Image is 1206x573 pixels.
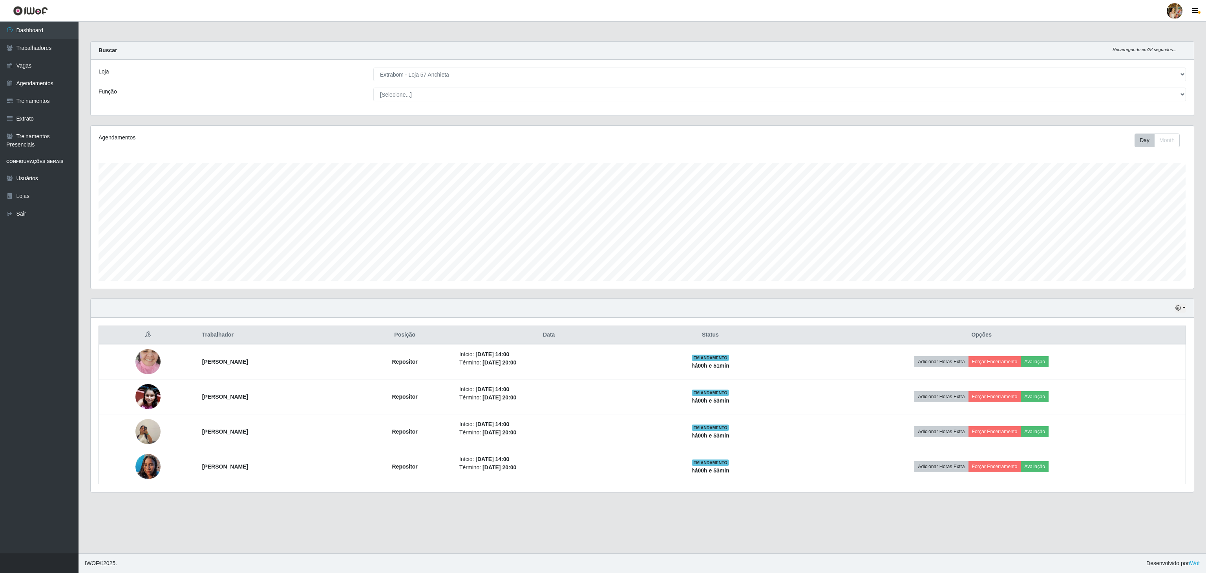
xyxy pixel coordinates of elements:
label: Loja [99,68,109,76]
li: Início: [459,350,638,359]
strong: [PERSON_NAME] [202,463,248,470]
time: [DATE] 14:00 [475,386,509,392]
li: Término: [459,463,638,472]
a: iWof [1189,560,1200,566]
strong: Buscar [99,47,117,53]
strong: Repositor [392,359,417,365]
li: Início: [459,385,638,394]
time: [DATE] 14:00 [475,351,509,357]
button: Avaliação [1021,356,1049,367]
li: Início: [459,455,638,463]
strong: Repositor [392,463,417,470]
button: Forçar Encerramento [968,426,1021,437]
button: Forçar Encerramento [968,391,1021,402]
time: [DATE] 20:00 [482,394,516,401]
time: [DATE] 20:00 [482,429,516,436]
th: Trabalhador [197,326,355,344]
button: Avaliação [1021,391,1049,402]
strong: Repositor [392,428,417,435]
div: Agendamentos [99,134,545,142]
div: Toolbar with button groups [1135,134,1186,147]
button: Forçar Encerramento [968,356,1021,367]
span: IWOF [85,560,99,566]
i: Recarregando em 28 segundos... [1113,47,1177,52]
span: EM ANDAMENTO [692,459,729,466]
time: [DATE] 20:00 [482,359,516,366]
strong: há 00 h e 53 min [691,397,729,404]
strong: [PERSON_NAME] [202,428,248,435]
button: Avaliação [1021,461,1049,472]
button: Day [1135,134,1155,147]
button: Adicionar Horas Extra [914,461,968,472]
li: Término: [459,428,638,437]
span: Desenvolvido por [1146,559,1200,568]
li: Término: [459,359,638,367]
strong: há 00 h e 51 min [691,362,729,369]
time: [DATE] 14:00 [475,456,509,462]
th: Data [455,326,643,344]
img: 1753380554375.jpeg [135,339,161,384]
span: EM ANDAMENTO [692,390,729,396]
label: Função [99,88,117,96]
span: © 2025 . [85,559,117,568]
button: Adicionar Horas Extra [914,426,968,437]
span: EM ANDAMENTO [692,355,729,361]
th: Opções [778,326,1186,344]
button: Month [1154,134,1180,147]
th: Status [643,326,777,344]
strong: [PERSON_NAME] [202,359,248,365]
strong: Repositor [392,394,417,400]
button: Forçar Encerramento [968,461,1021,472]
button: Adicionar Horas Extra [914,391,968,402]
img: 1754308708581.jpeg [135,444,161,489]
strong: há 00 h e 53 min [691,432,729,439]
time: [DATE] 14:00 [475,421,509,427]
div: First group [1135,134,1180,147]
strong: [PERSON_NAME] [202,394,248,400]
li: Término: [459,394,638,402]
img: 1754244440146.jpeg [135,409,161,454]
span: EM ANDAMENTO [692,425,729,431]
th: Posição [355,326,455,344]
button: Adicionar Horas Extra [914,356,968,367]
li: Início: [459,420,638,428]
img: CoreUI Logo [13,6,48,16]
strong: há 00 h e 53 min [691,467,729,474]
img: 1754082029820.jpeg [135,384,161,409]
button: Avaliação [1021,426,1049,437]
time: [DATE] 20:00 [482,464,516,470]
